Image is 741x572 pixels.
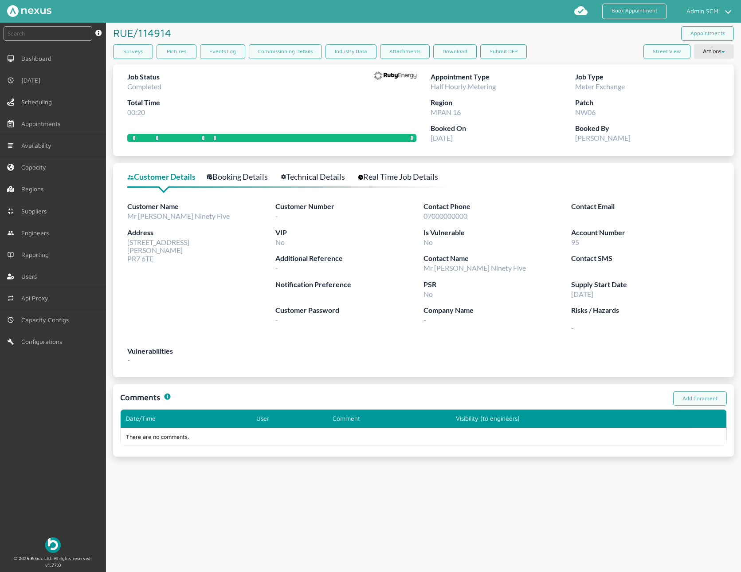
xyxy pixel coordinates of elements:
[21,273,40,280] span: Users
[21,99,55,106] span: Scheduling
[431,97,575,108] label: Region
[121,410,251,427] th: Date/Time
[480,44,527,59] button: Submit DFP
[7,208,14,215] img: md-contract.svg
[7,99,14,106] img: scheduling-left-menu.svg
[275,264,278,272] span: -
[431,108,461,116] span: MPAN 16
[207,170,278,183] a: Booking Details
[423,316,426,324] span: -
[45,537,61,553] img: Beboc Logo
[431,134,453,142] span: [DATE]
[21,229,52,237] span: Engineers
[431,123,575,134] label: Booked On
[127,238,189,263] span: [STREET_ADDRESS] [PERSON_NAME] PR7 6TE
[7,5,51,17] img: Nexus
[431,82,496,91] span: Half Hourly Metering
[575,134,631,142] span: [PERSON_NAME]
[281,170,355,183] a: Technical Details
[423,305,572,316] label: Company Name
[249,44,322,59] a: Commissioning Details
[673,391,727,406] a: Add Comment
[451,410,692,427] th: Visibility (to engineers)
[157,44,196,59] a: Pictures
[127,346,720,357] label: Vulnerabilities
[113,23,174,43] h1: RUE/114914 ️️️
[275,227,423,238] label: VIP
[127,82,161,91] span: Completed
[575,82,625,91] span: Meter Exchange
[575,97,720,108] label: Patch
[7,316,14,323] img: md-time.svg
[275,305,423,316] label: Customer Password
[423,227,572,238] label: Is Vulnerable
[423,201,572,212] label: Contact Phone
[7,55,14,62] img: md-desktop.svg
[325,44,376,59] a: Industry Data
[423,290,433,298] span: No
[571,305,719,316] label: Risks / Hazards
[275,201,423,212] label: Customer Number
[431,71,575,83] label: Appointment Type
[571,290,593,298] span: [DATE]
[433,44,477,59] button: Download
[21,77,44,84] span: [DATE]
[4,26,92,41] input: Search by: Ref, PostCode, MPAN, MPRN, Account, Customer
[275,212,278,220] span: -
[694,44,734,59] button: Actions
[127,346,720,370] div: -
[7,273,14,280] img: user-left-menu.svg
[7,77,14,84] img: md-time.svg
[7,120,14,127] img: appointments-left-menu.svg
[21,208,50,215] span: Suppliers
[571,238,579,246] span: 95
[574,4,588,18] img: md-cloud-done.svg
[275,253,423,264] label: Additional Reference
[571,201,719,212] label: Contact Email
[327,410,451,427] th: Comment
[21,295,52,302] span: Api Proxy
[127,212,230,220] span: Mr [PERSON_NAME] Ninety Five
[7,295,14,302] img: md-repeat.svg
[380,44,430,59] a: Attachments
[571,227,719,238] label: Account Number
[21,164,50,171] span: Capacity
[423,264,526,272] span: Mr [PERSON_NAME] Ninety Five
[423,212,467,220] span: 07000000000
[7,164,14,171] img: capacity-left-menu.svg
[575,123,720,134] label: Booked By
[127,108,145,116] span: 00:20
[575,71,720,83] label: Job Type
[21,120,64,127] span: Appointments
[7,185,14,193] img: regions.left-menu.svg
[7,229,14,237] img: md-people.svg
[423,279,572,290] label: PSR
[113,44,153,59] a: Surveys
[21,316,72,323] span: Capacity Configs
[575,108,596,116] span: NW06
[21,185,47,193] span: Regions
[571,279,719,290] label: Supply Start Date
[127,227,275,238] label: Address
[121,428,692,446] td: There are no comments.
[423,253,572,264] label: Contact Name
[21,338,66,345] span: Configurations
[127,201,275,212] label: Customer Name
[200,44,245,59] a: Events Log
[120,391,161,403] h1: Comments
[127,71,161,83] label: Job Status
[358,170,448,183] a: Real Time Job Details
[127,170,205,183] a: Customer Details
[251,410,327,427] th: User
[7,251,14,258] img: md-book.svg
[7,338,14,345] img: md-build.svg
[7,142,14,149] img: md-list.svg
[275,279,423,290] label: Notification Preference
[21,251,52,258] span: Reporting
[681,26,734,41] a: Appointments
[275,316,278,324] span: -
[127,97,161,108] label: Total Time
[423,238,433,246] span: No
[374,71,416,80] img: Supplier Logo
[275,238,285,246] span: No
